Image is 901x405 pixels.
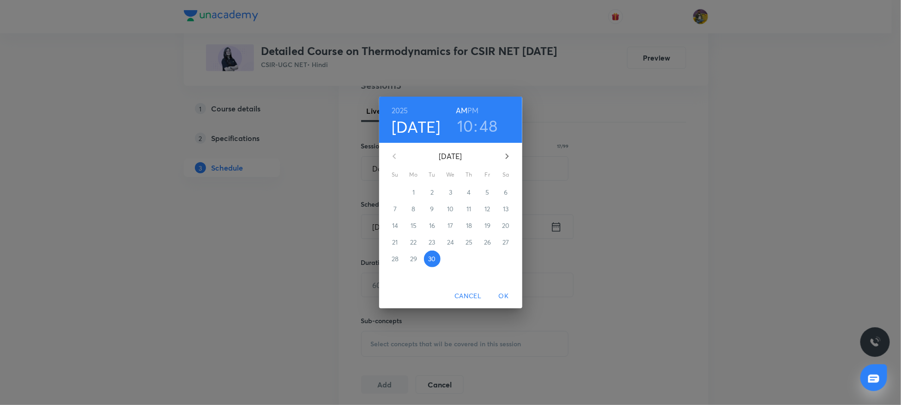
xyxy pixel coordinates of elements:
[474,116,478,135] h3: :
[428,254,435,264] p: 30
[451,288,485,305] button: Cancel
[392,117,441,136] button: [DATE]
[498,170,514,179] span: Sa
[405,151,496,162] p: [DATE]
[489,288,519,305] button: OK
[387,170,404,179] span: Su
[424,170,441,179] span: Tu
[405,170,422,179] span: Mo
[480,116,498,135] button: 48
[493,290,515,302] span: OK
[456,104,467,117] button: AM
[461,170,478,179] span: Th
[442,170,459,179] span: We
[392,104,408,117] button: 2025
[479,170,496,179] span: Fr
[454,290,481,302] span: Cancel
[457,116,473,135] button: 10
[467,104,478,117] button: PM
[424,251,441,267] button: 30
